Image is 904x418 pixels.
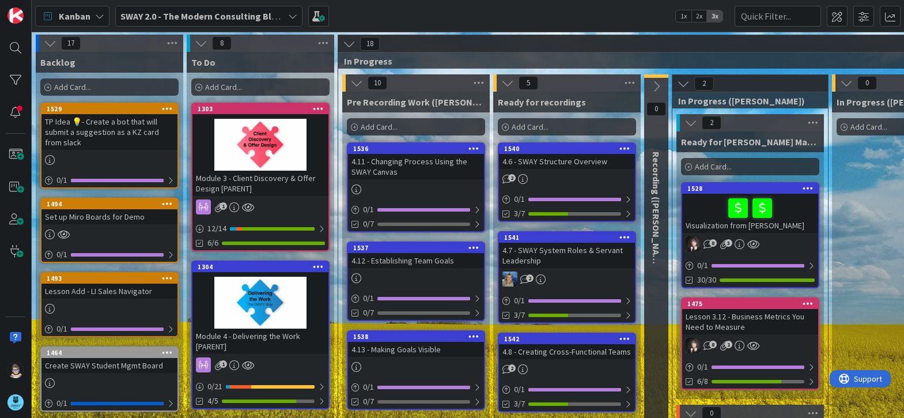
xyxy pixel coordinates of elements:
div: 1541 [499,232,635,243]
div: TP Idea 💡- Create a bot that will submit a suggestion as a KZ card from slack [41,114,177,150]
span: Add Card... [54,82,91,92]
span: 0 / 1 [363,204,374,216]
div: 15384.13 - Making Goals Visible [348,332,484,357]
div: 1528Visualization from [PERSON_NAME] [682,183,818,233]
a: 1464Create SWAY Student Mgmt Board0/1 [40,347,179,412]
span: To Do [191,57,215,68]
span: Support [24,2,52,16]
span: 1x [676,10,691,22]
a: 15414.7 - SWAY System Roles & Servant LeadershipMA0/13/7 [498,231,636,323]
span: 0 / 1 [56,323,67,335]
div: 0/1 [499,293,635,308]
span: 0 [857,76,877,90]
span: Add Card... [850,122,887,132]
span: 18 [360,37,380,51]
div: 1494 [41,199,177,209]
span: 10 [368,76,387,90]
div: Set up Miro Boards for Demo [41,209,177,224]
img: MA [502,272,517,287]
span: 0 / 1 [56,248,67,261]
span: 0 / 1 [514,295,525,307]
div: Module 3 - Client Discovery & Offer Design [PARENT] [192,171,328,196]
a: 1304Module 4 - Delivering the Work [PARENT]0/214/5 [191,261,330,409]
span: 2 [508,174,516,182]
div: 1536 [348,144,484,154]
div: 1475 [687,300,818,308]
a: 1303Module 3 - Client Discovery & Offer Design [PARENT]12/146/6 [191,103,330,251]
span: 12 / 14 [207,223,226,235]
a: 1475Lesson 3.12 - Business Metrics You Need to MeasureBN0/16/8 [681,298,819,390]
span: 0 / 1 [56,174,67,186]
a: 1493Lesson Add - LI Sales Navigator0/1 [40,272,179,337]
span: 2 [694,77,714,91]
div: 0/1 [499,192,635,206]
div: 4.13 - Making Goals Visible [348,342,484,357]
span: 1 [220,202,227,210]
div: 1537 [353,244,484,252]
a: 15404.6 - SWAY Structure Overview0/13/7 [498,142,636,222]
div: Lesson 3.12 - Business Metrics You Need to Measure [682,309,818,334]
div: 15414.7 - SWAY System Roles & Servant Leadership [499,232,635,268]
span: In Progress (Barb) [678,95,814,107]
div: MA [499,272,635,287]
div: Module 4 - Delivering the Work [PARENT] [192,329,328,354]
span: Ready for Barb Magic [681,136,819,148]
div: 0/1 [348,380,484,394]
div: 0/1 [499,382,635,397]
span: 3 [725,239,732,247]
div: 1540 [499,144,635,154]
span: Kanban [59,9,90,23]
div: 1464Create SWAY Student Mgmt Board [41,348,177,373]
span: Add Card... [361,122,398,132]
span: 3/7 [514,309,525,321]
a: 15364.11 - Changing Process Using the SWAY Canvas0/10/7 [347,142,485,232]
div: 1540 [504,145,635,153]
div: 1303 [198,105,328,113]
a: 1529TP Idea 💡- Create a bot that will submit a suggestion as a KZ card from slack0/1 [40,103,179,189]
a: 15424.8 - Creating Cross-Functional Teams0/13/7 [498,333,636,412]
div: 1464 [47,349,177,357]
div: 1493 [47,274,177,283]
div: 15374.12 - Establishing Team Goals [348,243,484,268]
span: 1 [725,341,732,348]
div: 1304 [192,262,328,272]
div: 15404.6 - SWAY Structure Overview [499,144,635,169]
span: 0 / 1 [363,381,374,393]
span: 0 / 1 [363,292,374,304]
span: 0 / 1 [514,193,525,205]
div: 12/14 [192,221,328,236]
div: 1304 [198,263,328,271]
div: 1304Module 4 - Delivering the Work [PARENT] [192,262,328,354]
div: BN [682,338,818,353]
span: 0/7 [363,307,374,319]
span: 8 [212,36,232,50]
span: 3/7 [514,208,525,220]
div: 15364.11 - Changing Process Using the SWAY Canvas [348,144,484,179]
div: BN [682,236,818,251]
span: 0/7 [363,218,374,230]
div: 1475 [682,299,818,309]
div: 4.12 - Establishing Team Goals [348,253,484,268]
div: Create SWAY Student Mgmt Board [41,358,177,373]
img: TP [7,362,24,378]
div: 0/1 [348,291,484,306]
span: 0 / 1 [697,361,708,373]
div: 0/1 [348,202,484,217]
span: 0 / 1 [697,259,708,272]
div: Lesson Add - LI Sales Navigator [41,284,177,299]
span: 5 [519,76,538,90]
a: 15384.13 - Making Goals Visible0/10/7 [347,330,485,410]
div: 1494 [47,200,177,208]
span: 0 / 1 [514,383,525,396]
div: 1529 [41,104,177,114]
span: Ready for recordings [498,96,586,108]
a: 15374.12 - Establishing Team Goals0/10/7 [347,242,485,321]
div: 1494Set up Miro Boards for Demo [41,199,177,224]
div: 1536 [353,145,484,153]
span: Add Card... [695,161,732,172]
span: 17 [61,36,81,50]
div: 1493 [41,273,177,284]
span: 0 / 21 [207,381,222,393]
div: 1493Lesson Add - LI Sales Navigator [41,273,177,299]
div: Visualization from [PERSON_NAME] [682,194,818,233]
